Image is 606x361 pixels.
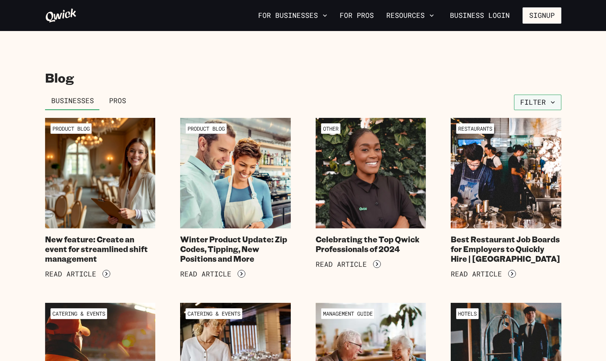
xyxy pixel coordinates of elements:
[337,9,377,22] a: For Pros
[109,97,126,105] span: Pros
[45,70,561,85] h2: Blog
[451,118,561,228] img: Best Restaurant Job Boards for Employers to Quickly Hire | Qwick
[180,118,291,228] img: Workers at a cafe
[383,9,437,22] button: Resources
[50,123,92,134] span: Product Blog
[180,235,291,264] h4: Winter Product Update: Zip Codes, Tipping, New Positions and More
[456,308,479,319] span: Hotels
[321,123,340,134] span: Other
[180,270,231,278] span: Read Article
[321,308,375,319] span: Management Guide
[51,97,94,105] span: Businesses
[316,118,426,228] img: Celebrating the Top Qwick Professionals of 2024
[514,95,561,110] button: Filter
[443,7,516,24] a: Business Login
[451,235,561,264] h4: Best Restaurant Job Boards for Employers to Quickly Hire | [GEOGRAPHIC_DATA]
[186,123,227,134] span: Product Blog
[45,118,156,278] a: Product BlogNew feature: Create an event for streamlined shift managementRead Article
[523,7,561,24] button: Signup
[316,235,426,254] h4: Celebrating the Top Qwick Professionals of 2024
[456,123,494,134] span: Restaurants
[180,118,291,278] a: Product BlogWinter Product Update: Zip Codes, Tipping, New Positions and MoreRead Article
[451,118,561,278] a: RestaurantsBest Restaurant Job Boards for Employers to Quickly Hire | [GEOGRAPHIC_DATA]Read Article
[255,9,330,22] button: For Businesses
[50,308,107,319] span: Catering & Events
[316,118,426,278] a: OtherCelebrating the Top Qwick Professionals of 2024Read Article
[451,270,502,278] span: Read Article
[45,270,96,278] span: Read Article
[316,260,367,269] span: Read Article
[45,235,156,264] h4: New feature: Create an event for streamlined shift management
[45,118,156,228] img: Woman holding clipboard in dining room
[186,308,242,319] span: Catering & Events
